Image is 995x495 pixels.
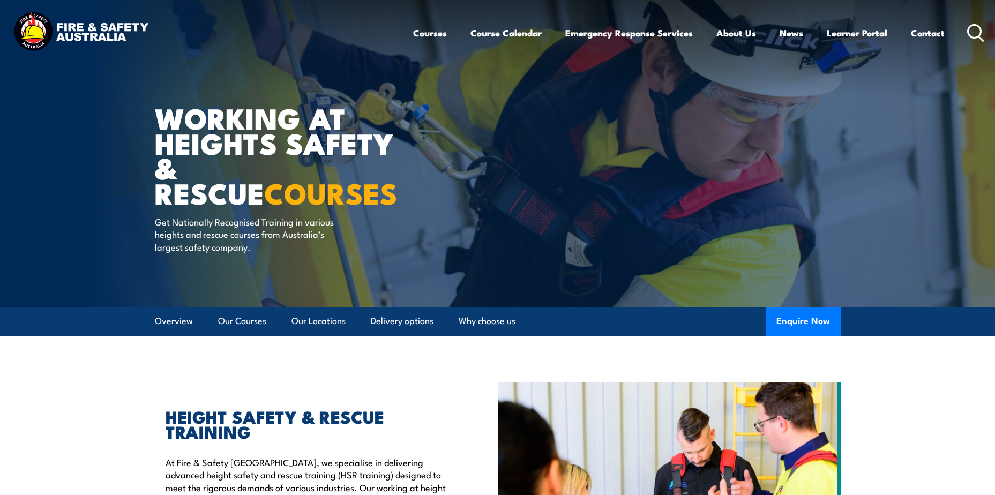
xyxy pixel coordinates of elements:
[155,215,350,253] p: Get Nationally Recognised Training in various heights and rescue courses from Australia’s largest...
[470,19,542,47] a: Course Calendar
[565,19,693,47] a: Emergency Response Services
[459,307,515,335] a: Why choose us
[291,307,346,335] a: Our Locations
[264,170,398,214] strong: COURSES
[155,105,420,205] h1: WORKING AT HEIGHTS SAFETY & RESCUE
[166,409,448,439] h2: HEIGHT SAFETY & RESCUE TRAINING
[371,307,433,335] a: Delivery options
[766,307,841,336] button: Enquire Now
[218,307,266,335] a: Our Courses
[155,307,193,335] a: Overview
[827,19,887,47] a: Learner Portal
[413,19,447,47] a: Courses
[911,19,945,47] a: Contact
[780,19,803,47] a: News
[716,19,756,47] a: About Us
